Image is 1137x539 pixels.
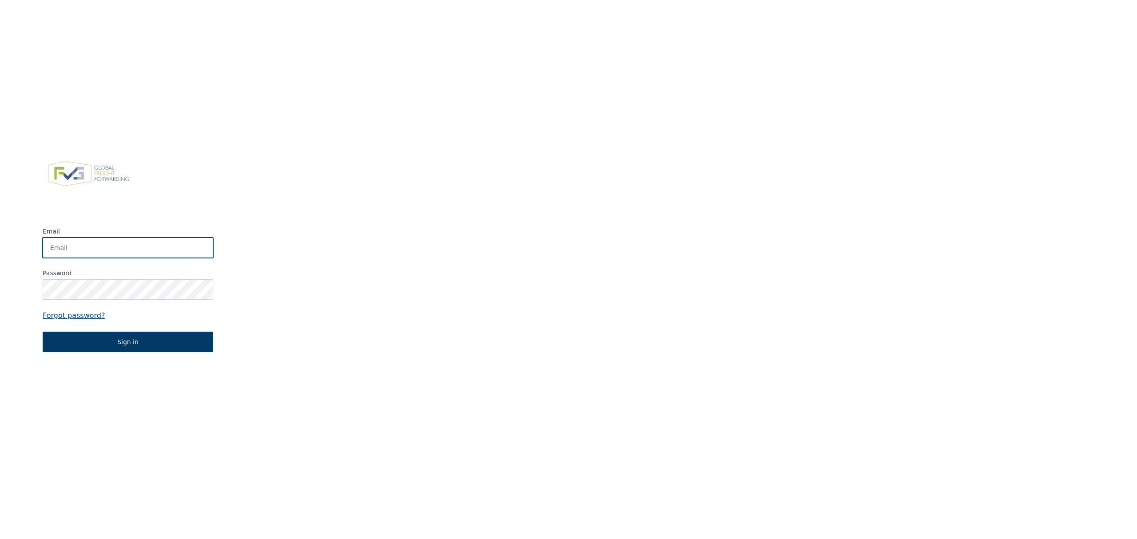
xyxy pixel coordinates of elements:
input: Email [43,238,213,258]
label: Password [43,269,213,277]
button: Sign in [43,332,213,352]
a: Forgot password? [43,310,213,321]
label: Email [43,227,213,236]
img: FVG - Global freight forwarding [43,156,135,191]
